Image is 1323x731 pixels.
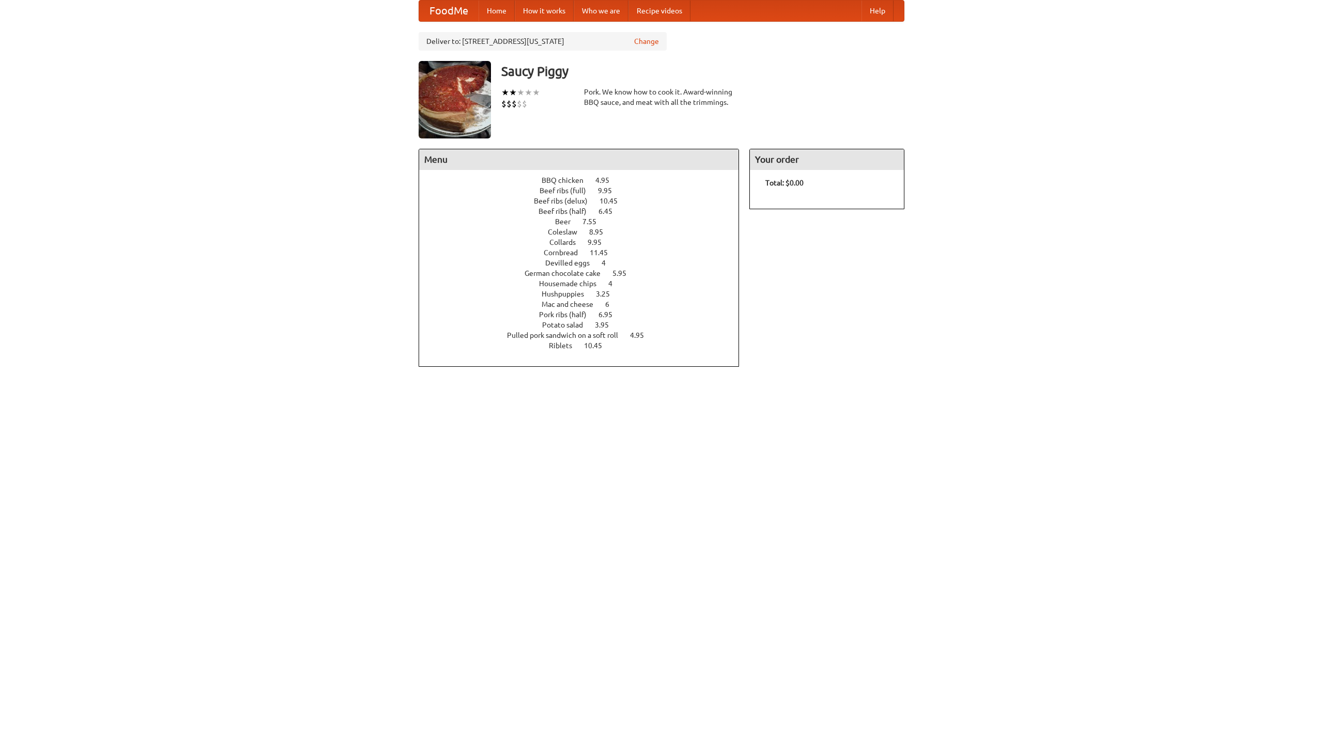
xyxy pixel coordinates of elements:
span: 10.45 [599,197,628,205]
a: Pulled pork sandwich on a soft roll 4.95 [507,331,663,339]
span: 4.95 [595,176,620,184]
li: $ [501,98,506,110]
span: 11.45 [590,248,618,257]
a: Pork ribs (half) 6.95 [539,310,632,319]
span: 6 [605,300,620,308]
img: angular.jpg [419,61,491,138]
li: ★ [525,87,532,98]
li: ★ [532,87,540,98]
h3: Saucy Piggy [501,61,904,82]
span: 4 [602,259,616,267]
span: 3.95 [595,321,619,329]
a: Beef ribs (full) 9.95 [540,186,631,195]
a: Coleslaw 8.95 [548,228,622,236]
span: Riblets [549,341,582,350]
span: 3.25 [596,290,620,298]
span: Beef ribs (full) [540,186,596,195]
span: Devilled eggs [545,259,600,267]
a: Help [862,1,894,21]
a: Potato salad 3.95 [542,321,628,329]
h4: Your order [750,149,904,170]
a: Devilled eggs 4 [545,259,625,267]
span: 6.45 [598,207,623,215]
a: FoodMe [419,1,479,21]
div: Pork. We know how to cook it. Award-winning BBQ sauce, and meat with all the trimmings. [584,87,739,107]
a: Housemade chips 4 [539,279,632,288]
span: Beef ribs (delux) [534,197,598,205]
span: 4 [608,279,623,288]
li: $ [517,98,522,110]
a: Change [634,36,659,46]
a: Home [479,1,515,21]
a: Beef ribs (half) 6.45 [539,207,632,215]
a: Beef ribs (delux) 10.45 [534,197,637,205]
h4: Menu [419,149,739,170]
span: Pulled pork sandwich on a soft roll [507,331,628,339]
a: Mac and cheese 6 [542,300,628,308]
span: 9.95 [598,186,622,195]
li: ★ [509,87,517,98]
span: Housemade chips [539,279,607,288]
span: Hushpuppies [542,290,594,298]
span: Cornbread [544,248,588,257]
span: 7.55 [582,217,607,226]
span: Beer [555,217,581,226]
li: $ [512,98,517,110]
a: Riblets 10.45 [549,341,621,350]
span: 9.95 [588,238,612,246]
a: Hushpuppies 3.25 [542,290,629,298]
span: Collards [549,238,586,246]
a: Cornbread 11.45 [544,248,627,257]
a: German chocolate cake 5.95 [525,269,645,277]
span: 5.95 [612,269,637,277]
li: ★ [517,87,525,98]
span: Potato salad [542,321,593,329]
a: Collards 9.95 [549,238,621,246]
span: 6.95 [598,310,623,319]
span: Pork ribs (half) [539,310,597,319]
span: Beef ribs (half) [539,207,597,215]
span: Coleslaw [548,228,588,236]
span: Mac and cheese [542,300,604,308]
a: Who we are [574,1,628,21]
span: 8.95 [589,228,613,236]
a: BBQ chicken 4.95 [542,176,628,184]
b: Total: $0.00 [765,179,804,187]
span: 4.95 [630,331,654,339]
a: Recipe videos [628,1,690,21]
li: $ [506,98,512,110]
div: Deliver to: [STREET_ADDRESS][US_STATE] [419,32,667,51]
li: $ [522,98,527,110]
li: ★ [501,87,509,98]
a: Beer 7.55 [555,217,616,226]
span: BBQ chicken [542,176,594,184]
a: How it works [515,1,574,21]
span: 10.45 [584,341,612,350]
span: German chocolate cake [525,269,611,277]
